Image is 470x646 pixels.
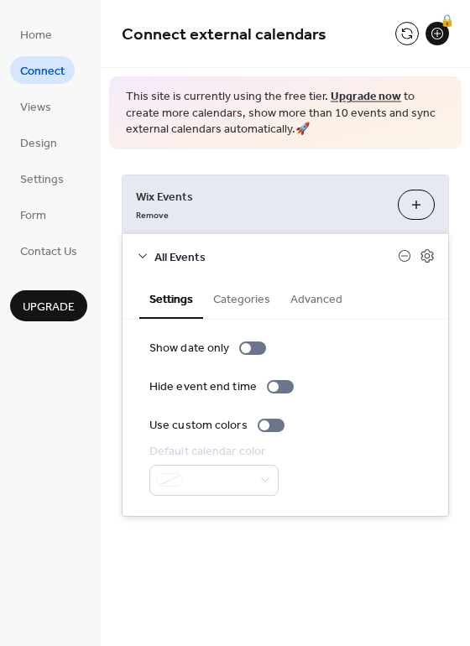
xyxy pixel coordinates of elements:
a: Views [10,92,61,120]
span: Settings [20,171,64,189]
span: All Events [154,248,398,266]
button: Settings [139,279,203,319]
span: Upgrade [23,299,75,316]
button: Upgrade [10,290,87,321]
div: Default calendar color [149,443,275,461]
div: Use custom colors [149,417,248,435]
a: Upgrade now [331,86,401,108]
div: Hide event end time [149,378,257,396]
span: Home [20,27,52,44]
span: Connect external calendars [122,18,326,51]
a: Contact Us [10,237,87,264]
span: Views [20,99,51,117]
span: Form [20,207,46,225]
div: Show date only [149,340,229,357]
a: Home [10,20,62,48]
a: Form [10,201,56,228]
button: Categories [203,279,280,317]
span: Connect [20,63,65,81]
a: Settings [10,164,74,192]
button: Advanced [280,279,352,317]
span: Remove [136,209,169,221]
a: Connect [10,56,75,84]
span: Design [20,135,57,153]
a: Design [10,128,67,156]
span: This site is currently using the free tier. to create more calendars, show more than 10 events an... [126,89,445,138]
span: Wix Events [136,188,384,206]
span: Contact Us [20,243,77,261]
